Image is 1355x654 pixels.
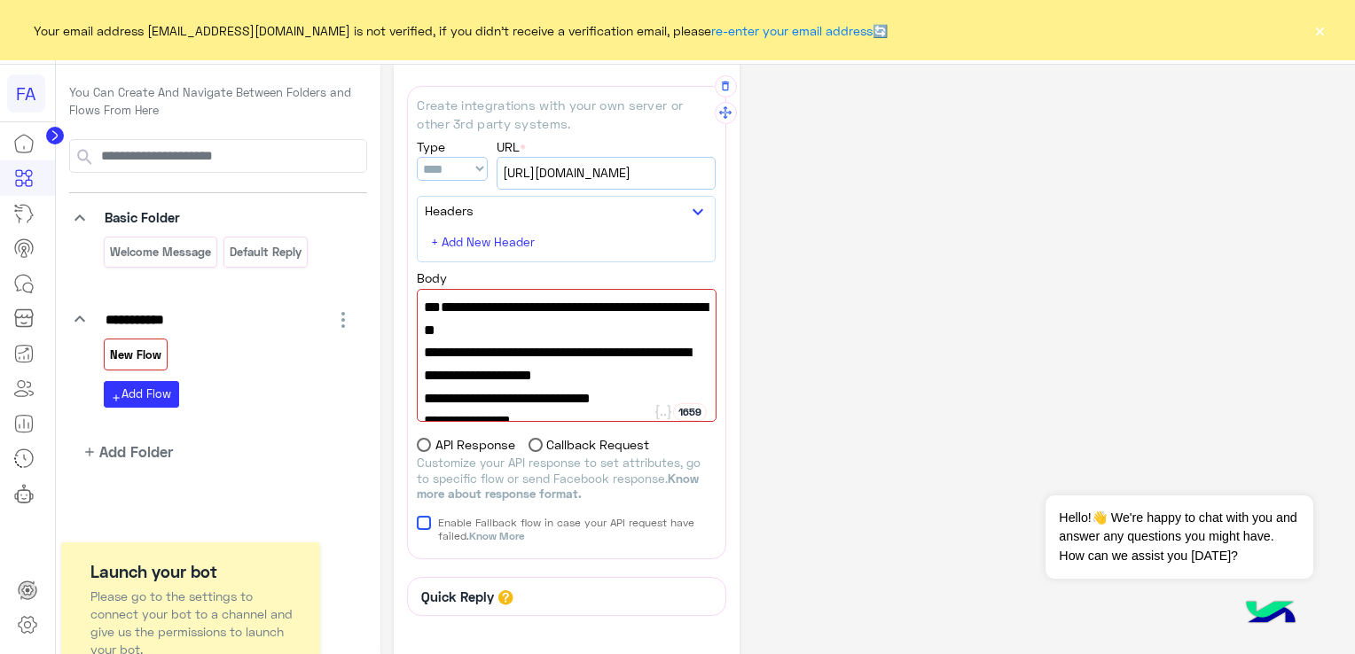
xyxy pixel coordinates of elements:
[1046,495,1312,579] span: Hello!👋 We're happy to chat with you and answer any questions you might have. How can we assist y...
[69,207,90,229] i: keyboard_arrow_down
[424,409,709,432] span: "limit":"5",
[108,345,162,365] p: New Flow
[69,84,367,119] p: You Can Create And Navigate Between Folders and Flows From Here
[417,269,447,287] label: Body
[1240,583,1302,645] img: hulul-logo.png
[503,163,709,183] span: [URL][DOMAIN_NAME]
[108,242,212,262] p: Welcome Message
[529,435,650,454] label: Callback Request
[715,102,737,124] button: Drag
[711,23,873,38] a: re-enter your email address
[497,137,526,156] label: URL
[424,296,709,319] span: "url": "[URL][DOMAIN_NAME]",
[417,588,498,604] h6: Quick Reply
[424,319,709,387] span: "authToken": "2f8fa1fb0391016316adbb0442310037304ac2a85d9239356f",
[90,559,303,584] h5: Launch your bot
[104,381,179,407] button: addAdd Flow
[69,440,174,463] button: addAdd Folder
[417,96,716,134] p: Create integrations with your own server or other 3rd party systems.
[687,201,709,222] i: keyboard_arrow_down
[111,393,121,403] i: add
[105,209,180,225] span: Basic Folder
[673,403,707,421] div: 1659
[438,516,717,542] span: Enable Fallback flow in case your API request have failed.
[99,440,173,463] span: Add Folder
[7,74,45,113] div: FA
[82,445,97,459] i: add
[1311,21,1328,39] button: ×
[417,455,716,502] p: Customize your API response to set attributes, go to specific flow or send Facebook response.
[34,21,888,40] span: Your email address [EMAIL_ADDRESS][DOMAIN_NAME] is not verified, if you didn't receive a verifica...
[424,387,709,410] span: "failure_flow_name":"null",
[229,242,303,262] p: Default reply
[417,471,699,502] a: Know more about response format.
[425,201,474,220] label: Headers
[715,75,737,97] button: Delete Message
[687,200,709,222] button: keyboard_arrow_down
[425,229,544,254] button: + Add New Header
[469,529,524,542] a: Know More
[417,137,445,156] label: Type
[417,435,515,454] label: API Response
[654,403,673,421] button: Add user attribute
[69,308,90,330] i: keyboard_arrow_down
